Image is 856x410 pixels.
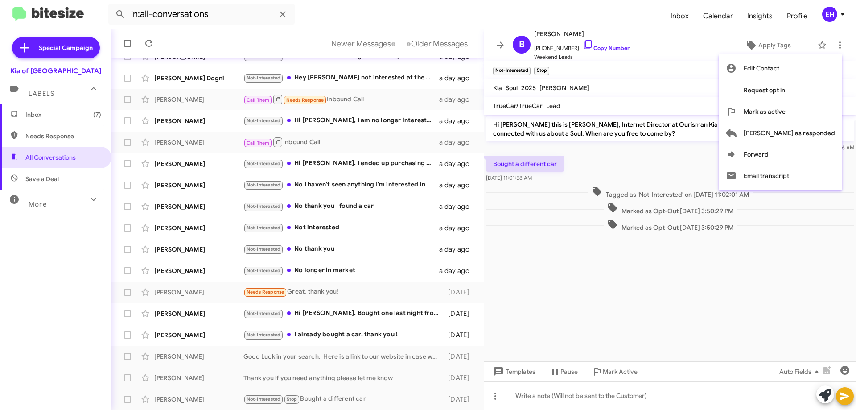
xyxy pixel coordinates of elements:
[744,58,779,79] span: Edit Contact
[744,79,785,101] span: Request opt in
[719,165,842,186] button: Email transcript
[719,144,842,165] button: Forward
[744,122,835,144] span: [PERSON_NAME] as responded
[744,101,786,122] span: Mark as active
